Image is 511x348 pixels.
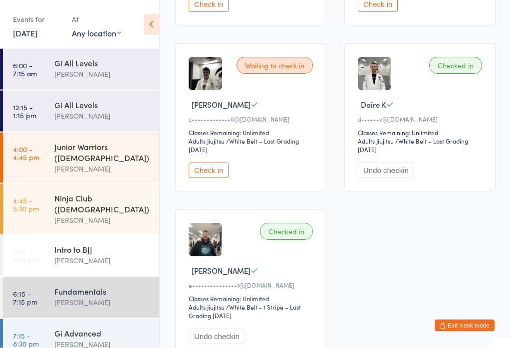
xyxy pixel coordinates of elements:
[189,163,229,178] button: Check in
[435,320,495,332] button: Exit kiosk mode
[189,57,222,91] img: image1723455741.png
[54,99,151,110] div: Gi All Levels
[13,103,36,119] time: 12:15 - 1:15 pm
[358,115,485,124] div: d••••••v@[DOMAIN_NAME]
[54,163,151,174] div: [PERSON_NAME]
[54,297,151,308] div: [PERSON_NAME]
[54,244,151,255] div: Intro to BJJ
[13,196,39,212] time: 4:45 - 5:30 pm
[3,235,159,276] a: 5:45 -6:15 pmIntro to BJJ[PERSON_NAME]
[13,248,38,264] time: 5:45 - 6:15 pm
[54,141,151,163] div: Junior Warriors ([DEMOGRAPHIC_DATA])
[54,192,151,214] div: Ninja Club ([DEMOGRAPHIC_DATA])
[13,27,37,38] a: [DATE]
[189,303,225,312] div: Adults Jiujitsu
[54,110,151,122] div: [PERSON_NAME]
[358,129,485,137] div: Classes Remaining: Unlimited
[54,328,151,339] div: Gi Advanced
[358,163,414,178] button: Undo checkin
[358,57,391,91] img: image1755681826.png
[13,61,37,77] time: 6:00 - 7:15 am
[54,255,151,266] div: [PERSON_NAME]
[54,214,151,226] div: [PERSON_NAME]
[189,223,222,257] img: image1721728421.png
[13,290,37,306] time: 6:15 - 7:15 pm
[72,27,121,38] div: Any location
[54,57,151,68] div: Gi All Levels
[13,11,62,27] div: Events for
[361,100,386,110] span: Daire K
[54,68,151,80] div: [PERSON_NAME]
[189,329,245,345] button: Undo checkin
[192,100,251,110] span: [PERSON_NAME]
[3,91,159,132] a: 12:15 -1:15 pmGi All Levels[PERSON_NAME]
[13,145,39,161] time: 4:00 - 4:45 pm
[3,277,159,318] a: 6:15 -7:15 pmFundamentals[PERSON_NAME]
[189,137,299,154] span: / White Belt – Last Grading [DATE]
[189,115,316,124] div: c•••••••••••••0@[DOMAIN_NAME]
[429,57,482,74] div: Checked in
[260,223,313,240] div: Checked in
[358,137,394,146] div: Adults Jiujitsu
[189,129,316,137] div: Classes Remaining: Unlimited
[192,266,251,276] span: [PERSON_NAME]
[189,281,316,290] div: e•••••••••••••••1@[DOMAIN_NAME]
[3,184,159,234] a: 4:45 -5:30 pmNinja Club ([DEMOGRAPHIC_DATA])[PERSON_NAME]
[54,286,151,297] div: Fundamentals
[13,332,39,348] time: 7:15 - 8:30 pm
[3,49,159,90] a: 6:00 -7:15 amGi All Levels[PERSON_NAME]
[189,295,316,303] div: Classes Remaining: Unlimited
[358,137,468,154] span: / White Belt – Last Grading [DATE]
[237,57,313,74] div: Waiting to check in
[72,11,121,27] div: At
[189,303,301,320] span: / White Belt - 1 Stripe – Last Grading [DATE]
[3,133,159,183] a: 4:00 -4:45 pmJunior Warriors ([DEMOGRAPHIC_DATA])[PERSON_NAME]
[189,137,225,146] div: Adults Jiujitsu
